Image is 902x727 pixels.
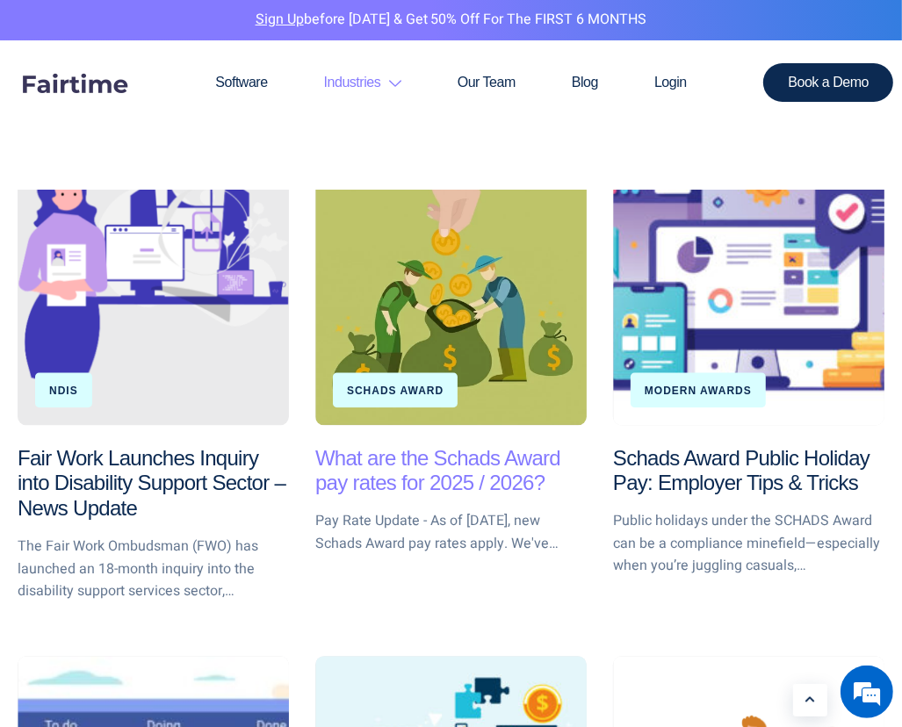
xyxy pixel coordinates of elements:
p: Pay Rate Update - As of [DATE], new Schads Award pay rates apply. We've… [315,510,587,555]
a: Our Team [429,40,544,125]
a: What are the Schads Award pay rates for 2025 / 2026? [315,446,560,495]
a: Book a Demo [763,63,893,102]
p: Public holidays under the SCHADS Award can be a compliance minefield—especially when you’re juggl... [613,510,884,578]
a: NDIS [49,385,78,397]
p: before [DATE] & Get 50% Off for the FIRST 6 MONTHS [13,9,889,32]
a: Industries [296,40,429,125]
p: The Fair Work Ombudsman (FWO) has launched an 18-month inquiry into the disability support servic... [18,536,289,603]
a: Schads Award Public Holiday Pay: Employer Tips & Tricks [613,446,870,495]
span: Book a Demo [788,76,869,90]
a: Blog [544,40,626,125]
a: Software [187,40,295,125]
a: Fair Work Launches Inquiry into Disability Support Sector – News Update [18,446,285,521]
a: Schads Award [347,385,444,397]
a: Login [626,40,715,125]
a: Sign Up [256,9,304,30]
a: Modern Awards [645,385,752,397]
div: Minimize live chat window [288,9,330,51]
a: Learn More [793,684,827,716]
textarea: Type your message and hit 'Enter' [9,479,335,541]
span: We're online! [102,221,242,399]
div: Chat with us now [91,98,295,121]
